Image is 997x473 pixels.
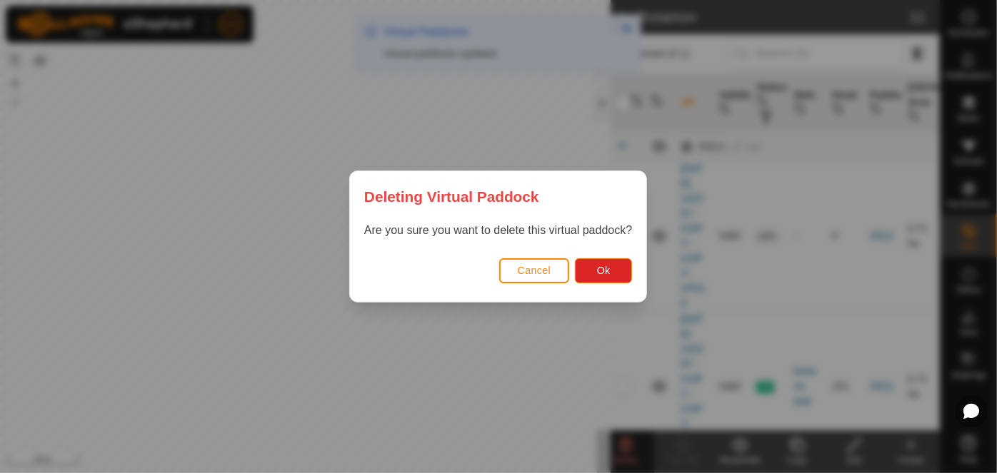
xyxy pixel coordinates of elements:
button: Cancel [499,258,570,283]
button: Ok [576,258,633,283]
p: Are you sure you want to delete this virtual paddock? [364,222,632,239]
span: Ok [597,265,611,276]
span: Deleting Virtual Paddock [364,185,539,208]
span: Cancel [518,265,551,276]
